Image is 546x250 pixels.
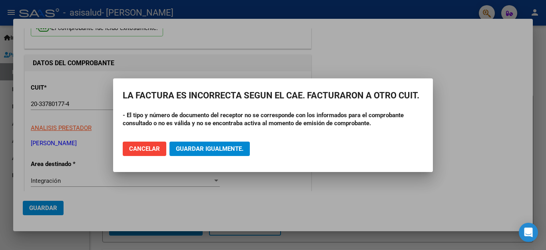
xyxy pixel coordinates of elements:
[169,142,250,156] button: Guardar igualmente.
[519,223,538,242] div: Open Intercom Messenger
[123,88,423,103] h2: LA FACTURA ES INCORRECTA SEGUN EL CAE. FACTURARON A OTRO CUIT.
[123,112,404,127] strong: - El tipo y número de documento del receptor no se corresponde con los informados para el comprob...
[123,142,166,156] button: Cancelar
[129,145,160,152] span: Cancelar
[176,145,243,152] span: Guardar igualmente.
